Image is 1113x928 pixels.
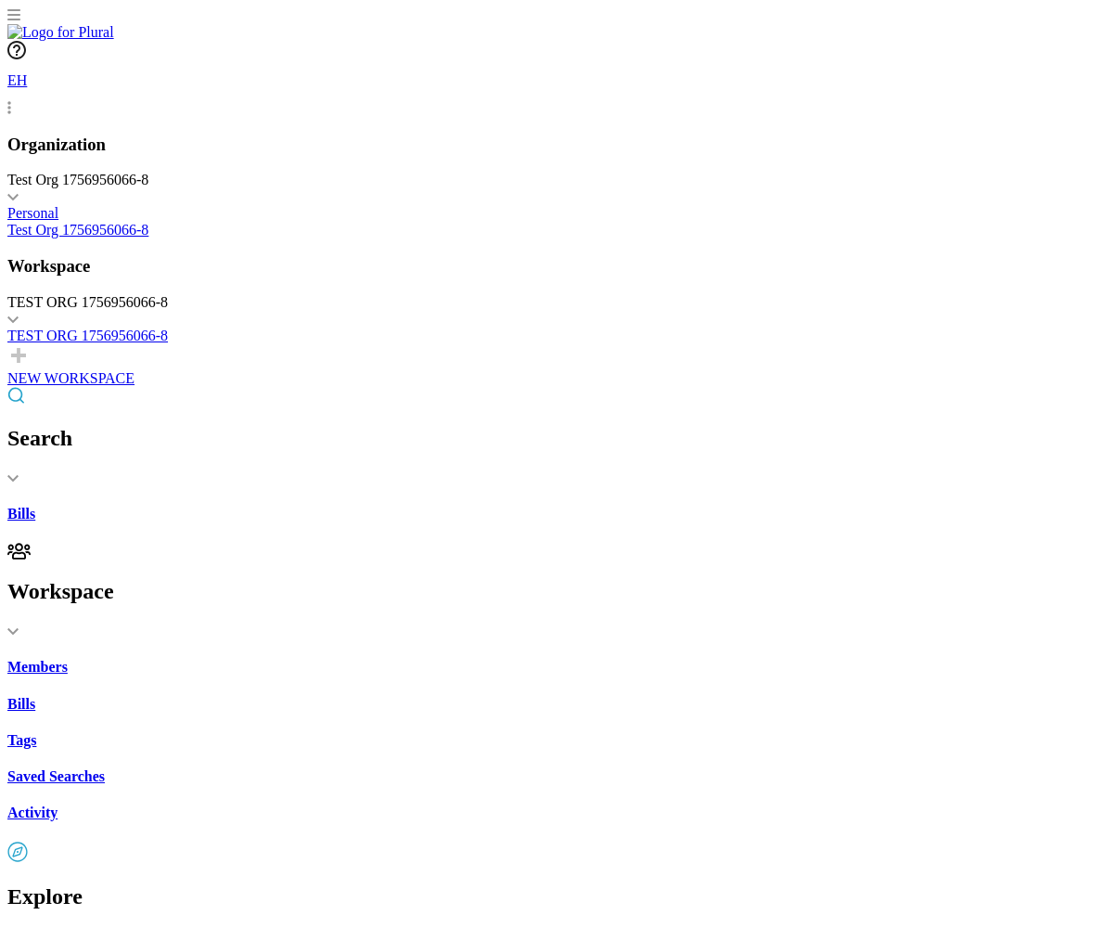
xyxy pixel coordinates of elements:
div: NEW WORKSPACE [7,370,1106,387]
a: Bills [7,696,1106,713]
a: Personal [7,205,1106,222]
h2: Workspace [7,579,1106,604]
h3: Workspace [7,256,1106,277]
h2: Explore [7,884,1106,909]
a: Activity [7,805,1106,821]
div: Test Org 1756956066-8 [7,172,1106,188]
a: TEST ORG 1756956066-8 [7,328,1106,344]
a: Members [7,659,1106,676]
a: Saved Searches [7,768,1106,785]
a: Bills [7,506,1106,522]
h2: Search [7,426,1106,451]
a: Tags [7,732,1106,749]
div: EH [7,63,45,100]
img: Logo for Plural [7,24,114,41]
h3: Organization [7,135,1106,155]
a: EH [7,63,1106,116]
div: TEST ORG 1756956066-8 [7,294,1106,311]
a: Test Org 1756956066-8 [7,222,1106,238]
a: NEW WORKSPACE [7,344,1106,387]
